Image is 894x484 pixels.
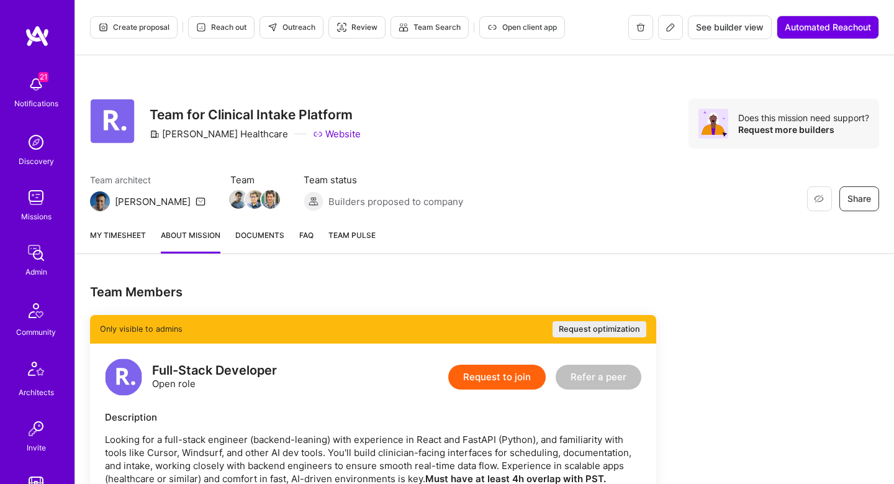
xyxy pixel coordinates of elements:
img: discovery [24,130,48,155]
div: Notifications [14,97,58,110]
img: Team Architect [90,191,110,211]
button: Refer a peer [556,365,641,390]
span: Team architect [90,173,205,186]
div: Architects [19,386,54,399]
div: Does this mission need support? [738,112,869,124]
button: Reach out [188,16,255,39]
img: Avatar [698,109,728,139]
div: Community [16,326,56,339]
button: See builder view [688,16,772,39]
img: Community [21,296,51,326]
a: Website [313,127,361,140]
div: [PERSON_NAME] Healthcare [150,127,288,140]
button: Review [328,16,386,39]
a: FAQ [299,229,314,253]
span: Team Search [399,22,461,33]
a: My timesheet [90,229,146,253]
div: Open role [152,364,277,390]
span: Open client app [487,22,557,33]
a: Team Pulse [328,229,376,253]
span: See builder view [696,21,764,34]
div: [PERSON_NAME] [115,195,191,208]
div: Request more builders [738,124,869,135]
div: Team Members [90,284,656,300]
i: icon Targeter [336,22,346,32]
span: Team status [304,173,463,186]
img: admin teamwork [24,240,48,265]
span: 21 [38,72,48,82]
div: Admin [25,265,47,278]
button: Open client app [479,16,565,39]
button: Automated Reachout [777,16,879,39]
h3: Team for Clinical Intake Platform [150,107,361,122]
img: logo [105,358,142,396]
span: Automated Reachout [785,21,871,34]
i: icon CompanyGray [150,129,160,139]
div: Full-Stack Developer [152,364,277,377]
a: Team Member Avatar [230,189,246,210]
img: logo [25,25,50,47]
span: Share [847,193,871,205]
i: icon Proposal [98,22,108,32]
i: icon Mail [196,196,205,206]
img: bell [24,72,48,97]
span: Team [230,173,279,186]
button: Share [839,186,879,211]
a: About Mission [161,229,220,253]
button: Outreach [260,16,323,39]
span: Builders proposed to company [328,195,463,208]
div: Only visible to admins [90,315,656,344]
button: Request to join [448,365,546,390]
img: Company Logo [90,99,135,144]
div: Invite [27,441,46,454]
span: Documents [235,229,284,242]
img: Team Member Avatar [245,190,264,209]
a: Team Member Avatar [246,189,263,210]
span: Reach out [196,22,246,33]
span: Review [336,22,377,33]
img: Architects [21,356,51,386]
img: Team Member Avatar [261,190,280,209]
img: Builders proposed to company [304,191,323,211]
button: Team Search [391,16,469,39]
span: Outreach [268,22,315,33]
span: Create proposal [98,22,169,33]
span: Team Pulse [328,231,376,240]
img: Invite [24,416,48,441]
img: teamwork [24,185,48,210]
button: Create proposal [90,16,178,39]
img: Team Member Avatar [229,190,248,209]
div: Discovery [19,155,54,168]
a: Documents [235,229,284,253]
a: Team Member Avatar [263,189,279,210]
div: Description [105,411,641,424]
i: icon EyeClosed [814,194,824,204]
button: Request optimization [553,321,646,337]
div: Missions [21,210,52,223]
